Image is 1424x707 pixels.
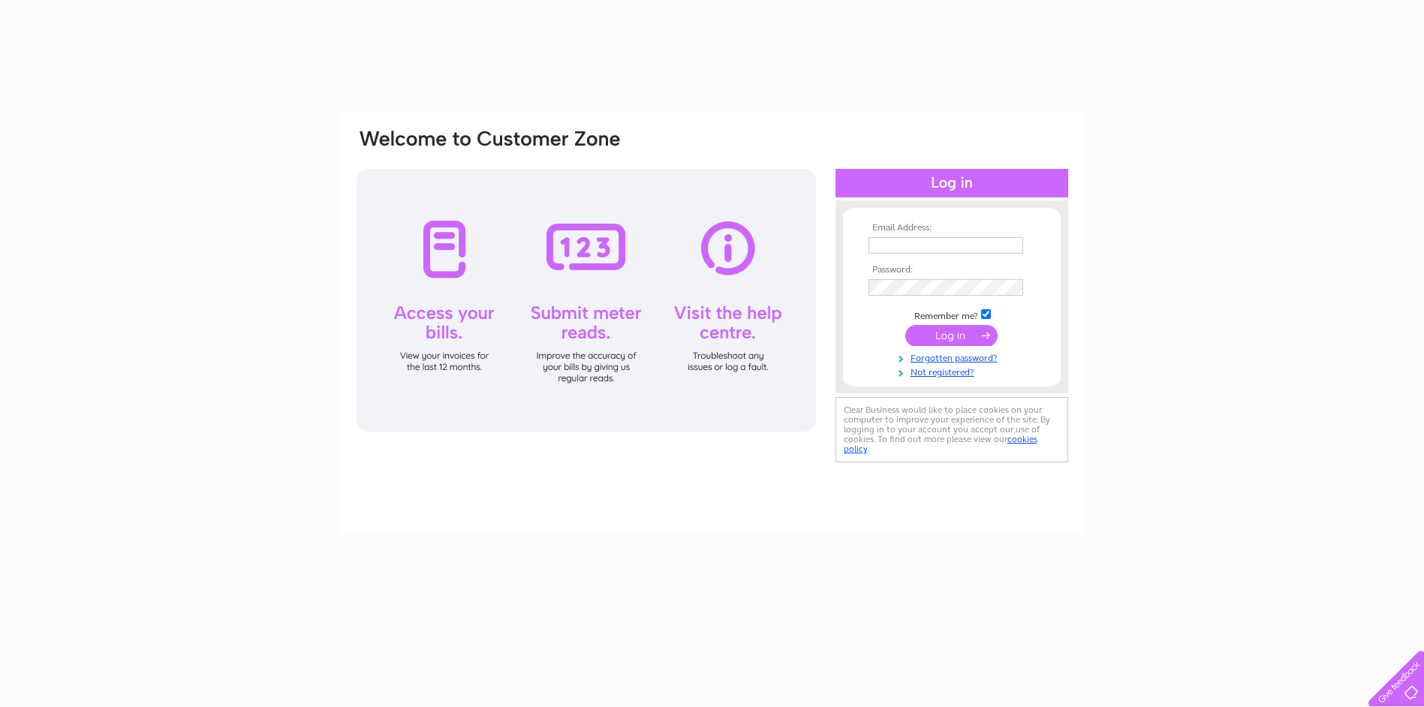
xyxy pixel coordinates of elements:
[869,350,1039,364] a: Forgotten password?
[905,325,998,346] input: Submit
[869,364,1039,378] a: Not registered?
[844,434,1037,454] a: cookies policy
[865,265,1039,275] th: Password:
[835,397,1068,462] div: Clear Business would like to place cookies on your computer to improve your experience of the sit...
[865,223,1039,233] th: Email Address:
[865,307,1039,322] td: Remember me?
